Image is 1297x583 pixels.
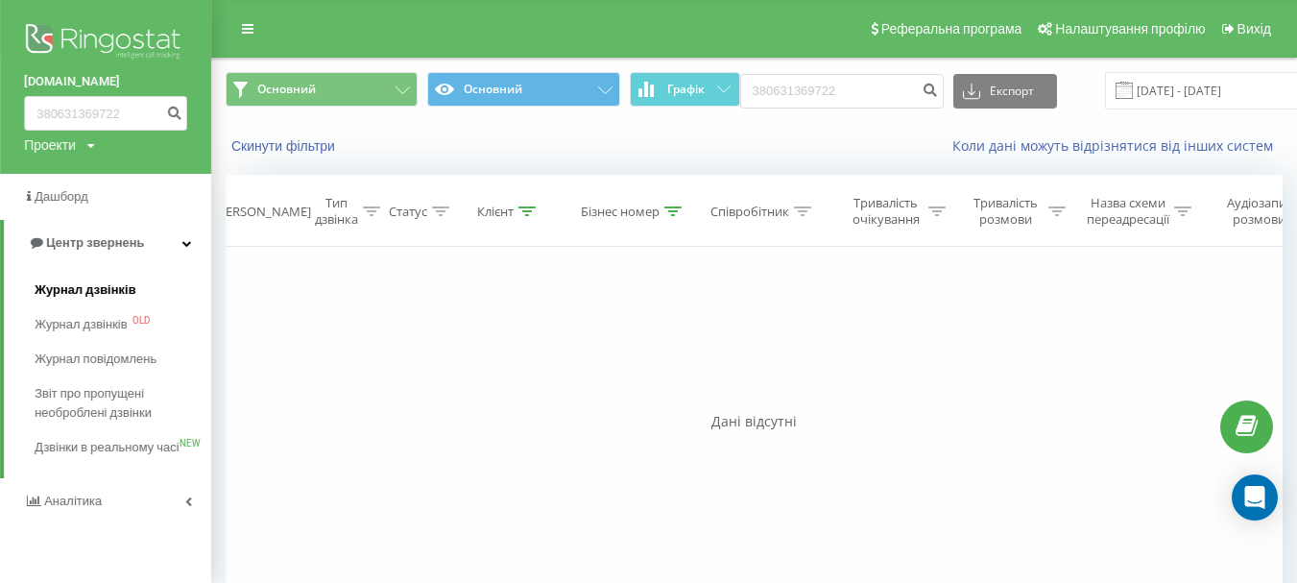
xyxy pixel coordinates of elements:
img: Ringostat logo [24,19,187,67]
div: Тип дзвінка [315,195,358,228]
a: Коли дані можуть відрізнятися вiд інших систем [952,136,1283,155]
button: Скинути фільтри [226,137,345,155]
button: Експорт [953,74,1057,109]
a: Звіт про пропущені необроблені дзвінки [35,377,211,430]
span: Журнал повідомлень [35,350,156,369]
span: Основний [257,82,316,97]
div: Співробітник [710,204,789,220]
span: Центр звернень [46,235,144,250]
button: Основний [226,72,418,107]
a: Журнал дзвінків [35,273,211,307]
a: [DOMAIN_NAME] [24,72,187,91]
div: Тривалість очікування [848,195,924,228]
input: Пошук за номером [24,96,187,131]
span: Журнал дзвінків [35,315,127,334]
div: Назва схеми переадресації [1087,195,1169,228]
span: Аналiтика [44,494,102,508]
span: Графік [667,83,705,96]
div: Клієнт [477,204,514,220]
span: Звіт про пропущені необроблені дзвінки [35,384,202,423]
button: Основний [427,72,619,107]
span: Дзвінки в реальному часі [35,438,179,457]
span: Журнал дзвінків [35,280,136,300]
div: [PERSON_NAME] [214,204,311,220]
span: Налаштування профілю [1055,21,1205,36]
div: Дані відсутні [226,412,1283,431]
span: Реферальна програма [881,21,1022,36]
a: Журнал повідомлень [35,342,211,377]
span: Вихід [1237,21,1271,36]
div: Статус [389,204,427,220]
a: Журнал дзвінківOLD [35,307,211,342]
a: Дзвінки в реальному часіNEW [35,430,211,465]
a: Центр звернень [4,220,211,266]
span: Дашборд [35,189,88,204]
div: Бізнес номер [581,204,660,220]
div: Проекти [24,135,76,155]
input: Пошук за номером [740,74,944,109]
button: Графік [630,72,740,107]
div: Open Intercom Messenger [1232,474,1278,521]
div: Тривалість розмови [968,195,1044,228]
